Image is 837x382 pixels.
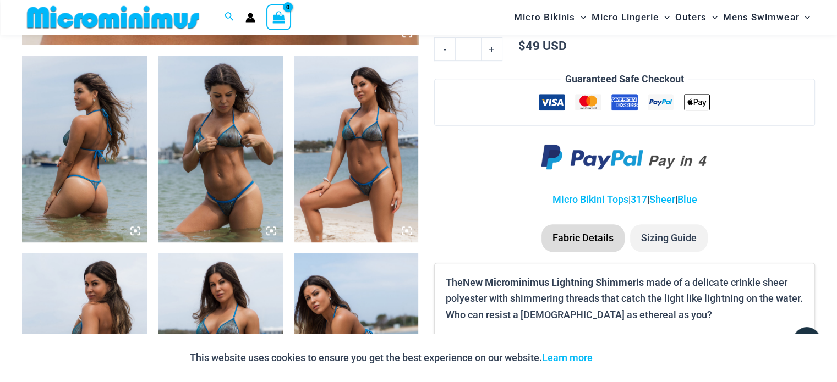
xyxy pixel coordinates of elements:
[601,345,648,371] button: Accept
[514,3,575,31] span: Micro Bikinis
[294,56,419,242] img: Lightning Shimmer Ocean Shimmer 317 Tri Top 469 Thong
[245,13,255,23] a: Account icon link
[482,37,502,60] a: +
[799,3,810,31] span: Menu Toggle
[518,37,526,53] span: $
[592,3,659,31] span: Micro Lingerie
[630,224,708,252] li: Sizing Guide
[675,3,707,31] span: Outers
[510,2,815,33] nav: Site Navigation
[707,3,718,31] span: Menu Toggle
[561,71,688,87] legend: Guaranteed Safe Checkout
[720,3,813,31] a: Mens SwimwearMenu ToggleMenu Toggle
[22,56,147,242] img: Lightning Shimmer Ocean Shimmer 317 Tri Top 469 Thong
[463,275,636,289] b: New Microminimus Lightning Shimmer
[677,193,697,205] a: Blue
[672,3,720,31] a: OutersMenu ToggleMenu Toggle
[190,350,593,366] p: This website uses cookies to ensure you get the best experience on our website.
[511,3,589,31] a: Micro BikinisMenu ToggleMenu Toggle
[659,3,670,31] span: Menu Toggle
[225,10,234,24] a: Search icon link
[541,224,625,252] li: Fabric Details
[723,3,799,31] span: Mens Swimwear
[441,24,508,35] span: Add to Wishlist
[542,352,593,363] a: Learn more
[631,193,647,205] a: 317
[434,37,455,60] a: -
[455,37,481,60] input: Product quantity
[266,4,292,30] a: View Shopping Cart, empty
[575,3,586,31] span: Menu Toggle
[434,191,815,208] p: | | |
[158,56,283,242] img: Lightning Shimmer Ocean Shimmer 317 Tri Top 469 Thong
[589,3,672,31] a: Micro LingerieMenu ToggleMenu Toggle
[518,37,566,53] bdi: 49 USD
[552,193,628,205] a: Micro Bikini Tops
[649,193,675,205] a: Sheer
[23,5,204,30] img: MM SHOP LOGO FLAT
